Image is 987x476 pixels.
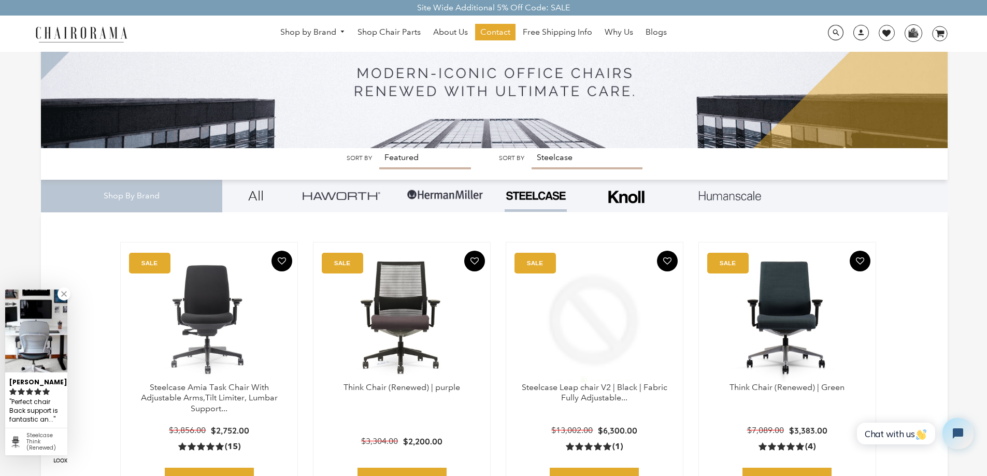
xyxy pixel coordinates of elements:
img: chairorama [30,25,133,43]
img: Group_4be16a4b-c81a-4a6e-a540-764d0a8faf6e.png [303,192,380,199]
span: (1) [612,441,623,452]
a: Contact [475,24,516,40]
img: Group-1.png [406,180,484,211]
div: [PERSON_NAME] [9,374,63,387]
a: 5.0 rating (15 votes) [178,441,240,452]
p: $3,856.00 [169,425,211,436]
svg: rating icon full [42,388,50,395]
a: Steelcase Amia Task Chair With Adjustable Arms,Tilt Limiter, Lumbar Support... [141,382,278,414]
a: Think Chair (Renewed) | purple [344,382,460,392]
div: Perfect chair Back support is fantastic and seat is comfortable. Arms have easy adjustments - fra... [9,397,63,425]
a: Steelcase Leap chair V2 | Black | Fabric Fully Adjustable... [522,382,667,403]
iframe: Tidio Chat [846,409,982,458]
img: Frame_4.png [606,184,647,210]
p: $3,383.00 [789,425,827,436]
span: Free Shipping Info [523,27,592,38]
span: About Us [433,27,468,38]
label: Sort by [499,154,524,162]
span: (4) [805,441,816,452]
a: Shop by Brand [275,24,351,40]
a: 5.0 rating (4 votes) [759,441,816,452]
a: 5.0 rating (1 votes) [566,441,623,452]
img: Taine T. review of Steelcase Think (Renewed) [5,290,67,372]
p: $2,200.00 [403,436,442,447]
p: $2,752.00 [211,425,249,436]
a: Think Chair (Renewed) | Green [729,382,845,392]
div: Shop By Brand [41,180,222,212]
img: Think Chair (Renewed) | purple - chairorama [324,253,480,382]
span: (15) [225,441,240,452]
svg: rating icon full [18,388,25,395]
a: Think Chair (Renewed) | Green - chairorama Think Chair (Renewed) | Green - chairorama [709,253,865,382]
a: Free Shipping Info [518,24,597,40]
button: Add To Wishlist [271,251,292,271]
a: Why Us [599,24,638,40]
text: SALE [527,259,543,266]
a: Think Chair (Renewed) | purple - chairorama Think Chair (Renewed) | purple - chairorama [324,253,480,382]
svg: rating icon full [34,388,41,395]
button: Add To Wishlist [850,251,870,271]
div: Steelcase Think (Renewed) [26,432,63,451]
a: Amia Chair by chairorama.com Renewed Amia Chair chairorama.com [131,253,287,382]
p: $3,304.00 [361,436,403,447]
a: About Us [428,24,473,40]
a: All [230,180,282,212]
a: Shop Chair Parts [352,24,426,40]
img: PHOTO-2024-07-09-00-53-10-removebg-preview.png [505,190,567,201]
text: SALE [334,259,350,266]
text: SALE [720,259,736,266]
p: $6,300.00 [598,425,637,436]
img: Amia Chair by chairorama.com [131,253,287,382]
span: Blogs [646,27,667,38]
text: SALE [141,259,158,266]
img: Think Chair (Renewed) | Green - chairorama [709,253,865,382]
p: $7,089.00 [747,425,789,436]
svg: rating icon full [9,388,17,395]
span: Why Us [605,27,633,38]
a: Blogs [640,24,672,40]
span: Shop Chair Parts [357,27,421,38]
span: Contact [480,27,510,38]
nav: DesktopNavigation [177,24,770,43]
button: Add To Wishlist [657,251,678,271]
svg: rating icon full [26,388,33,395]
button: Add To Wishlist [464,251,485,271]
label: Sort by [347,154,372,162]
img: WhatsApp_Image_2024-07-12_at_16.23.01.webp [905,25,921,40]
p: $13,002.00 [551,425,598,436]
img: Layer_1_1.png [699,191,761,200]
